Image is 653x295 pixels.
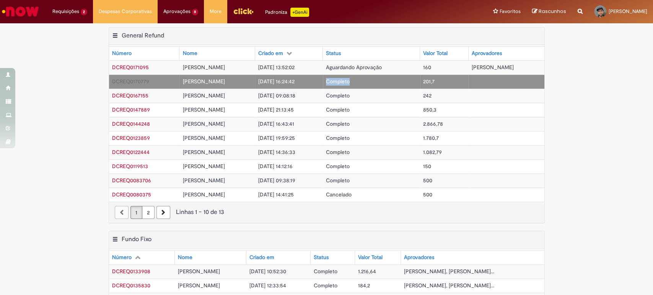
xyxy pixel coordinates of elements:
[326,177,350,184] span: Completo
[358,268,376,275] span: 1.216,64
[112,282,150,289] a: Abrir Registro: DCREQ0135830
[258,149,295,156] span: [DATE] 14:36:33
[326,163,350,170] span: Completo
[423,64,431,71] span: 160
[314,254,329,261] div: Status
[112,177,151,184] span: DCREQ0083706
[249,254,274,261] div: Criado em
[112,64,149,71] a: Abrir Registro: DCREQ0171095
[99,8,152,15] span: Despesas Corporativas
[156,206,170,219] a: Próxima página
[112,120,150,127] a: Abrir Registro: DCREQ0144248
[326,135,350,141] span: Completo
[314,282,337,289] span: Completo
[112,163,148,170] a: Abrir Registro: DCREQ0119513
[142,206,155,219] a: Página 2
[326,149,350,156] span: Completo
[290,8,309,17] p: +GenAi
[112,135,150,141] a: Abrir Registro: DCREQ0123859
[112,78,149,85] a: Abrir Registro: DCREQ0170779
[182,64,225,71] span: [PERSON_NAME]
[112,163,148,170] span: DCREQ0119513
[423,92,432,99] span: 242
[609,8,647,15] span: [PERSON_NAME]
[182,177,225,184] span: [PERSON_NAME]
[210,8,221,15] span: More
[404,282,494,289] span: [PERSON_NAME], [PERSON_NAME]...
[1,4,40,19] img: ServiceNow
[182,149,225,156] span: [PERSON_NAME]
[112,235,118,245] button: Fundo Fixo Menu de contexto
[182,135,225,141] span: [PERSON_NAME]
[423,78,435,85] span: 201,7
[500,8,521,15] span: Favoritos
[423,149,442,156] span: 1.082,79
[258,50,283,57] div: Criado em
[178,268,220,275] span: [PERSON_NAME]
[112,120,150,127] span: DCREQ0144248
[326,78,350,85] span: Completo
[258,78,295,85] span: [DATE] 16:24:42
[112,78,149,85] span: DCREQ0170779
[249,268,286,275] span: [DATE] 10:52:30
[314,268,337,275] span: Completo
[112,106,150,113] a: Abrir Registro: DCREQ0147889
[178,254,192,261] div: Nome
[178,282,220,289] span: [PERSON_NAME]
[182,191,225,198] span: [PERSON_NAME]
[326,64,382,71] span: Aguardando Aprovação
[112,64,149,71] span: DCREQ0171095
[326,106,350,113] span: Completo
[112,50,132,57] div: Número
[258,106,294,113] span: [DATE] 21:13:45
[182,120,225,127] span: [PERSON_NAME]
[182,163,225,170] span: [PERSON_NAME]
[265,8,309,17] div: Padroniza
[326,92,350,99] span: Completo
[358,282,370,289] span: 184,2
[81,9,87,15] span: 2
[249,282,286,289] span: [DATE] 12:33:54
[423,163,431,170] span: 150
[258,135,295,141] span: [DATE] 19:59:25
[130,206,142,219] a: Página 1
[423,191,432,198] span: 500
[112,282,150,289] span: DCREQ0135830
[404,268,494,275] span: [PERSON_NAME], [PERSON_NAME]...
[52,8,79,15] span: Requisições
[258,177,295,184] span: [DATE] 09:38:19
[258,120,294,127] span: [DATE] 16:43:41
[326,191,352,198] span: Cancelado
[182,50,197,57] div: Nome
[472,64,514,71] span: [PERSON_NAME]
[112,177,151,184] a: Abrir Registro: DCREQ0083706
[122,32,164,39] h2: General Refund
[112,106,150,113] span: DCREQ0147889
[258,163,293,170] span: [DATE] 14:12:16
[115,208,539,217] div: Linhas 1 − 10 de 13
[404,254,434,261] div: Aprovadores
[233,5,254,17] img: click_logo_yellow_360x200.png
[423,120,443,127] span: 2.866,78
[112,149,150,156] a: Abrir Registro: DCREQ0122444
[258,191,294,198] span: [DATE] 14:41:25
[539,8,566,15] span: Rascunhos
[112,191,151,198] a: Abrir Registro: DCREQ0080375
[182,106,225,113] span: [PERSON_NAME]
[112,92,148,99] span: DCREQ0167155
[326,120,350,127] span: Completo
[112,254,132,261] div: Número
[163,8,191,15] span: Aprovações
[326,50,341,57] div: Status
[423,135,439,141] span: 1.780,7
[109,202,544,223] nav: paginação
[182,92,225,99] span: [PERSON_NAME]
[122,235,151,243] h2: Fundo Fixo
[532,8,566,15] a: Rascunhos
[112,92,148,99] a: Abrir Registro: DCREQ0167155
[258,64,295,71] span: [DATE] 13:52:02
[423,50,448,57] div: Valor Total
[112,32,118,42] button: General Refund Menu de contexto
[423,177,432,184] span: 500
[182,78,225,85] span: [PERSON_NAME]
